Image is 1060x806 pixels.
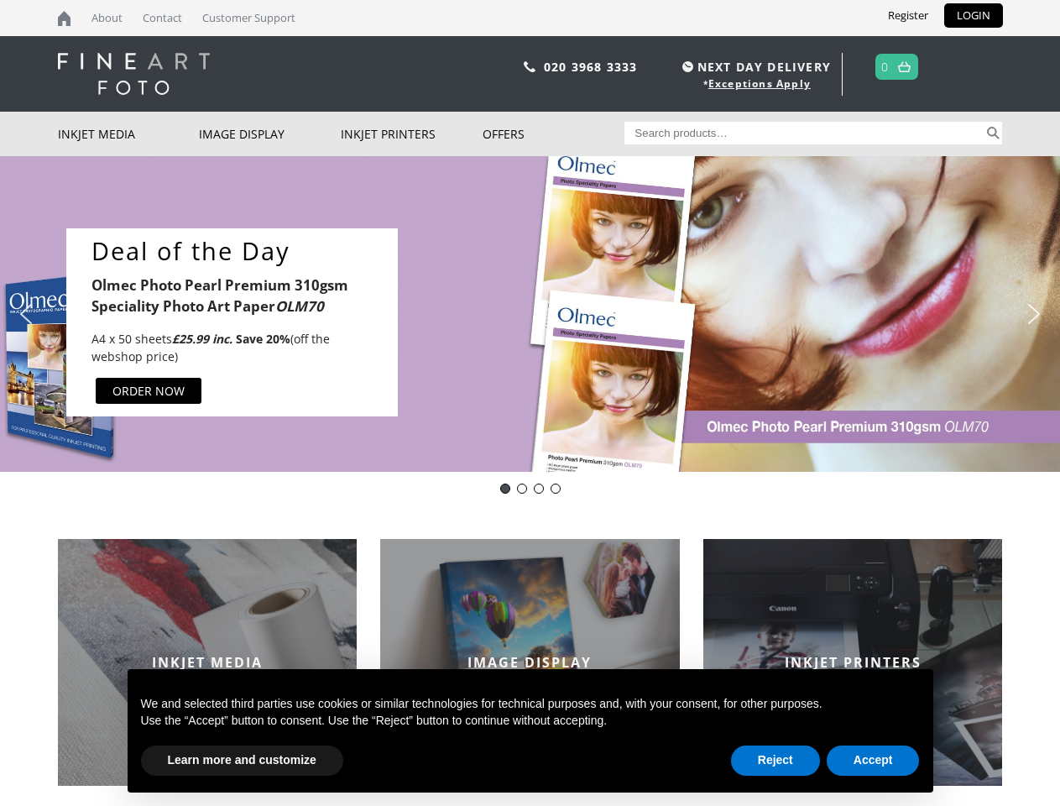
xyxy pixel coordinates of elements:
div: Deal of the Day - Innova IFA12 [517,484,527,494]
div: Deal of the DayOlmec Photo Pearl Premium 310gsm Speciality Photo Art PaperOLM70 A4 x 50 sheets£25... [66,228,398,416]
a: Deal of the Day [91,237,385,266]
div: ORDER NOW [112,382,185,400]
div: Choose slide to display. [497,480,564,497]
a: LOGIN [944,3,1003,28]
span: NEXT DAY DELIVERY [678,57,831,76]
a: Image Display [199,112,341,156]
i: OLM70 [275,296,324,316]
a: 0 [881,55,889,79]
a: Inkjet Media [58,112,200,156]
div: Innova-general [534,484,544,494]
button: Learn more and customize [141,746,343,776]
button: Reject [731,746,820,776]
p: A4 x 50 sheets (off the webshop price) [91,330,368,365]
button: Accept [827,746,920,776]
a: Offers [483,112,624,156]
i: £25.99 inc. [172,331,232,347]
b: Save 20% [236,331,290,347]
div: pinch book [551,484,561,494]
h2: IMAGE DISPLAY [380,653,680,672]
h2: INKJET PRINTERS [703,653,1003,672]
img: phone.svg [524,61,535,72]
div: DOTD - OLM70 - Photo Pearl Premium 310gsm [500,484,510,494]
a: Register [875,3,941,28]
input: Search products… [624,122,984,144]
a: Exceptions Apply [708,76,811,91]
a: Inkjet Printers [341,112,483,156]
button: Search [984,122,1003,144]
img: previous arrow [13,301,39,327]
img: basket.svg [898,61,911,72]
p: Use the “Accept” button to consent. Use the “Reject” button to continue without accepting. [141,713,920,730]
h2: INKJET MEDIA [58,653,358,672]
p: We and selected third parties use cookies or similar technologies for technical purposes and, wit... [141,696,920,713]
a: 020 3968 3333 [544,59,638,75]
img: logo-white.svg [58,53,210,95]
img: time.svg [682,61,693,72]
b: Olmec Photo Pearl Premium 310gsm Speciality Photo Art Paper [91,275,348,316]
img: next arrow [1021,301,1047,327]
a: ORDER NOW [96,378,201,404]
